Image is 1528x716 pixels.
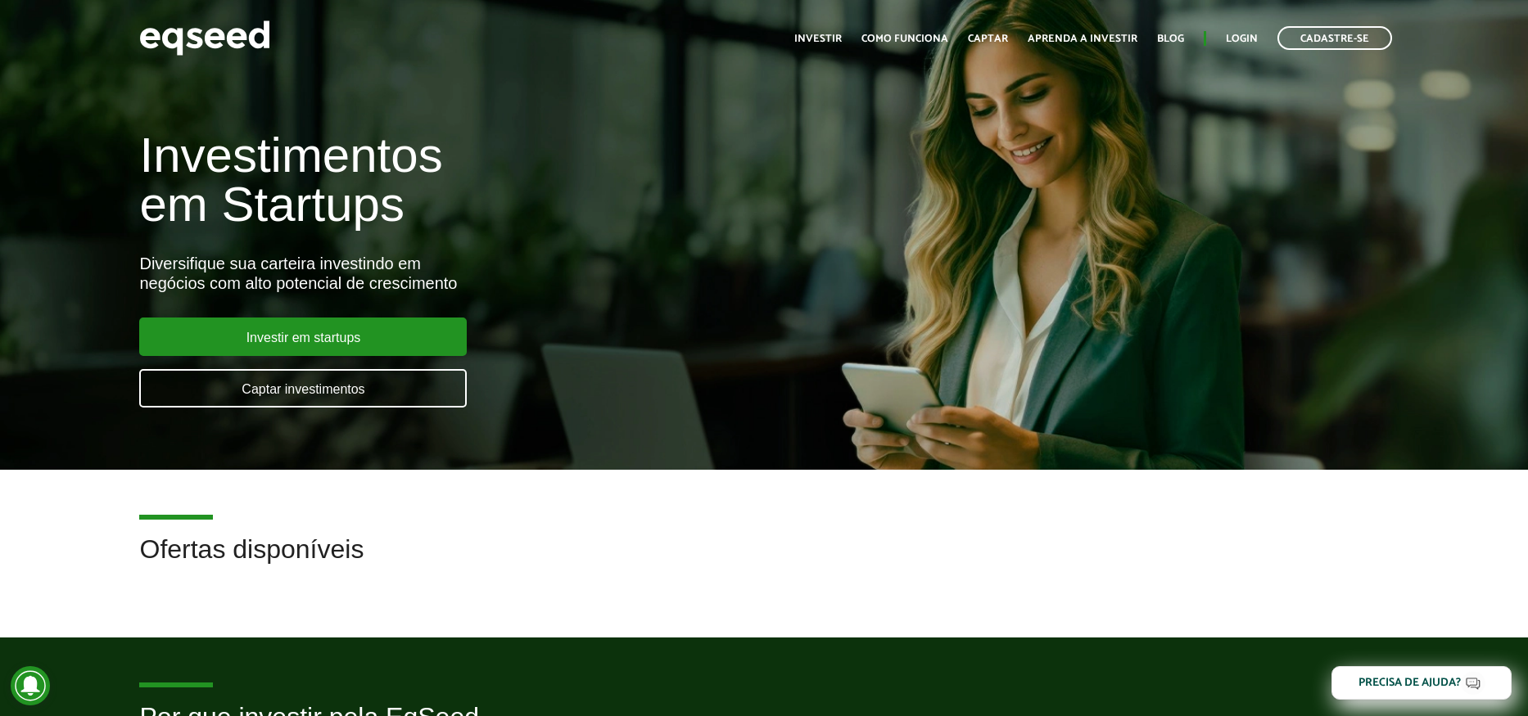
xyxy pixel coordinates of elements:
[139,369,467,408] a: Captar investimentos
[968,34,1008,44] a: Captar
[139,16,270,60] img: EqSeed
[139,131,879,229] h1: Investimentos em Startups
[139,254,879,293] div: Diversifique sua carteira investindo em negócios com alto potencial de crescimento
[794,34,842,44] a: Investir
[1028,34,1137,44] a: Aprenda a investir
[139,317,467,356] a: Investir em startups
[139,535,1388,588] h2: Ofertas disponíveis
[861,34,948,44] a: Como funciona
[1226,34,1258,44] a: Login
[1157,34,1184,44] a: Blog
[1277,26,1392,50] a: Cadastre-se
